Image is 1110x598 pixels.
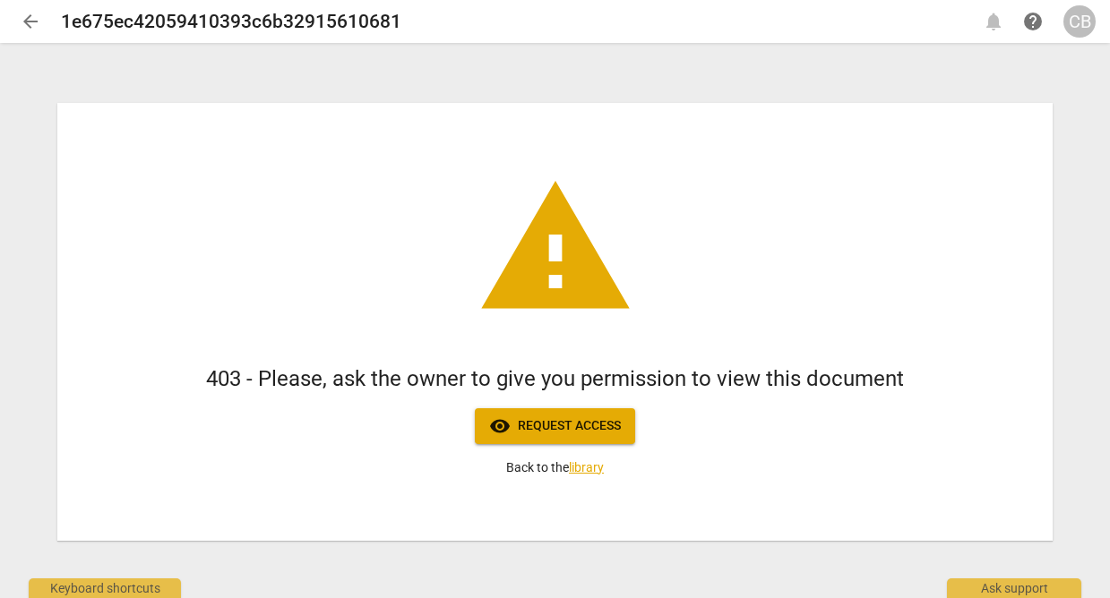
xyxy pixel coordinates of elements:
span: warning [475,167,636,329]
span: help [1022,11,1044,32]
a: library [569,460,604,474]
p: Back to the [506,458,604,477]
a: Help [1017,5,1049,38]
span: arrow_back [20,11,41,32]
h1: 403 - Please, ask the owner to give you permission to view this document [206,364,904,394]
div: Ask support [947,578,1081,598]
button: Request access [475,408,635,444]
button: CB [1063,5,1096,38]
h2: 1e675ec42059410393c6b32915610681 [61,11,401,33]
div: Keyboard shortcuts [29,578,181,598]
span: Request access [489,415,621,437]
span: visibility [489,415,511,437]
